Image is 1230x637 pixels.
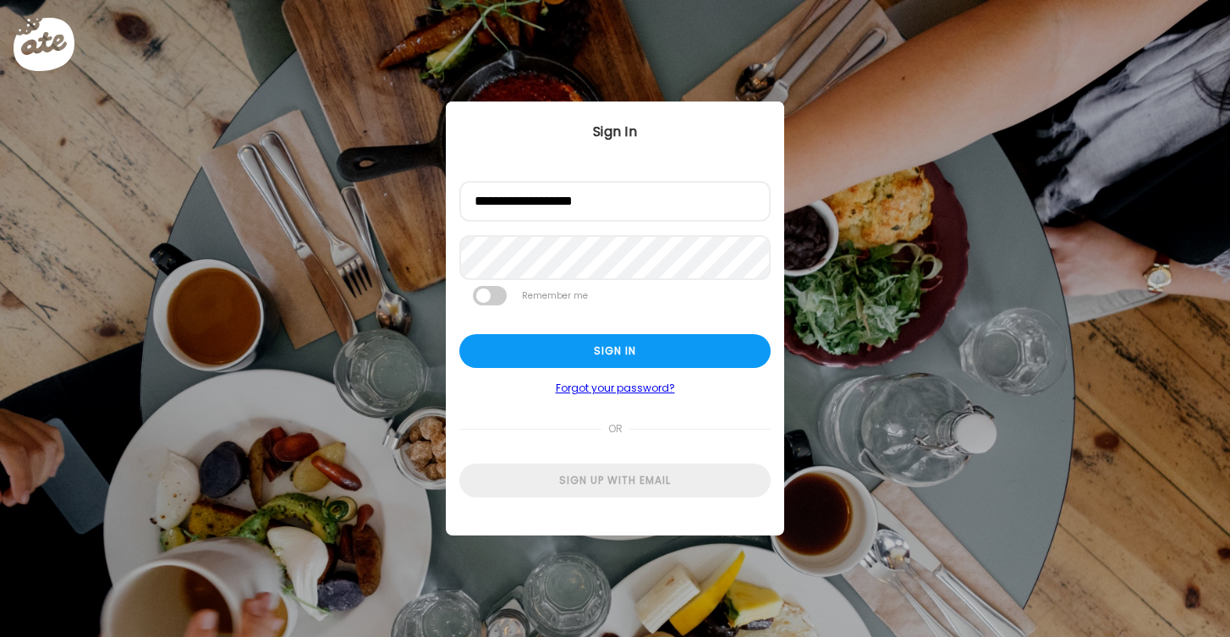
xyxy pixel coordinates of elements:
[601,412,629,446] span: or
[459,334,771,368] div: Sign in
[459,382,771,395] a: Forgot your password?
[520,286,590,305] label: Remember me
[446,122,784,142] div: Sign In
[459,464,771,497] div: Sign up with email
